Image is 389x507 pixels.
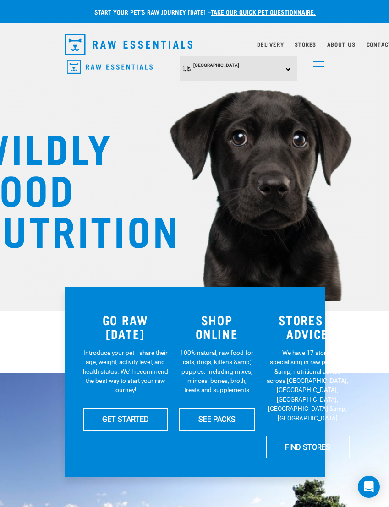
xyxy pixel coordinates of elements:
[179,313,255,341] h3: SHOP ONLINE
[65,34,193,55] img: Raw Essentials Logo
[266,348,350,423] p: We have 17 stores specialising in raw pet food &amp; nutritional advice across [GEOGRAPHIC_DATA],...
[57,30,332,59] nav: dropdown navigation
[83,313,168,341] h3: GO RAW [DATE]
[266,436,350,458] a: FIND STORES
[179,408,255,431] a: SEE PACKS
[182,65,191,72] img: van-moving.png
[308,56,325,72] a: menu
[83,348,168,395] p: Introduce your pet—share their age, weight, activity level, and health status. We'll recommend th...
[179,348,255,395] p: 100% natural, raw food for cats, dogs, kittens &amp; puppies. Including mixes, minces, bones, bro...
[327,43,355,46] a: About Us
[257,43,284,46] a: Delivery
[193,63,239,68] span: [GEOGRAPHIC_DATA]
[266,313,350,341] h3: STORES & ADVICE
[67,60,153,74] img: Raw Essentials Logo
[83,408,168,431] a: GET STARTED
[295,43,316,46] a: Stores
[358,476,380,498] div: Open Intercom Messenger
[211,10,316,13] a: take our quick pet questionnaire.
